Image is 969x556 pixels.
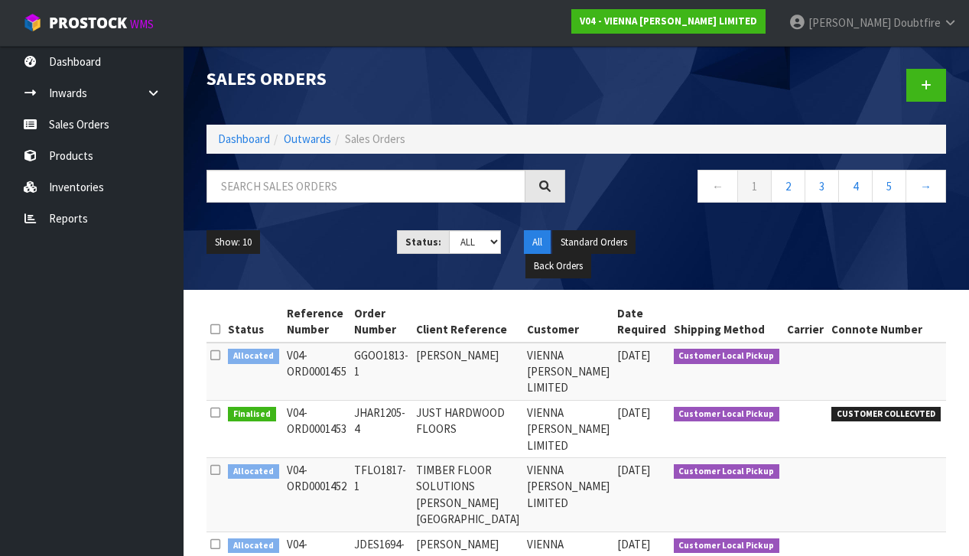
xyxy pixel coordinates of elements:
[218,132,270,146] a: Dashboard
[224,301,283,343] th: Status
[580,15,757,28] strong: V04 - VIENNA [PERSON_NAME] LIMITED
[893,15,941,30] span: Doubtfire
[130,17,154,31] small: WMS
[617,348,650,363] span: [DATE]
[412,343,523,401] td: [PERSON_NAME]
[617,463,650,477] span: [DATE]
[617,537,650,551] span: [DATE]
[345,132,405,146] span: Sales Orders
[523,400,613,457] td: VIENNA [PERSON_NAME] LIMITED
[228,464,279,480] span: Allocated
[350,400,412,457] td: JHAR1205-4
[228,349,279,364] span: Allocated
[350,301,412,343] th: Order Number
[523,458,613,532] td: VIENNA [PERSON_NAME] LIMITED
[674,349,780,364] span: Customer Local Pickup
[783,301,828,343] th: Carrier
[524,230,551,255] button: All
[412,301,523,343] th: Client Reference
[283,301,350,343] th: Reference Number
[283,400,350,457] td: V04-ORD0001453
[906,170,946,203] a: →
[552,230,636,255] button: Standard Orders
[49,13,127,33] span: ProStock
[405,236,441,249] strong: Status:
[284,132,331,146] a: Outwards
[523,301,613,343] th: Customer
[771,170,805,203] a: 2
[283,343,350,401] td: V04-ORD0001455
[613,301,670,343] th: Date Required
[674,538,780,554] span: Customer Local Pickup
[23,13,42,32] img: cube-alt.png
[737,170,772,203] a: 1
[674,464,780,480] span: Customer Local Pickup
[808,15,891,30] span: [PERSON_NAME]
[228,407,276,422] span: Finalised
[838,170,873,203] a: 4
[588,170,947,207] nav: Page navigation
[828,301,945,343] th: Connote Number
[831,407,941,422] span: CUSTOMER COLLECVTED
[206,69,565,89] h1: Sales Orders
[523,343,613,401] td: VIENNA [PERSON_NAME] LIMITED
[350,458,412,532] td: TFLO1817-1
[617,405,650,420] span: [DATE]
[674,407,780,422] span: Customer Local Pickup
[872,170,906,203] a: 5
[350,343,412,401] td: GGOO1813-1
[412,458,523,532] td: TIMBER FLOOR SOLUTIONS [PERSON_NAME][GEOGRAPHIC_DATA]
[412,400,523,457] td: JUST HARDWOOD FLOORS
[697,170,738,203] a: ←
[525,254,591,278] button: Back Orders
[228,538,279,554] span: Allocated
[283,458,350,532] td: V04-ORD0001452
[670,301,784,343] th: Shipping Method
[206,170,525,203] input: Search sales orders
[805,170,839,203] a: 3
[206,230,260,255] button: Show: 10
